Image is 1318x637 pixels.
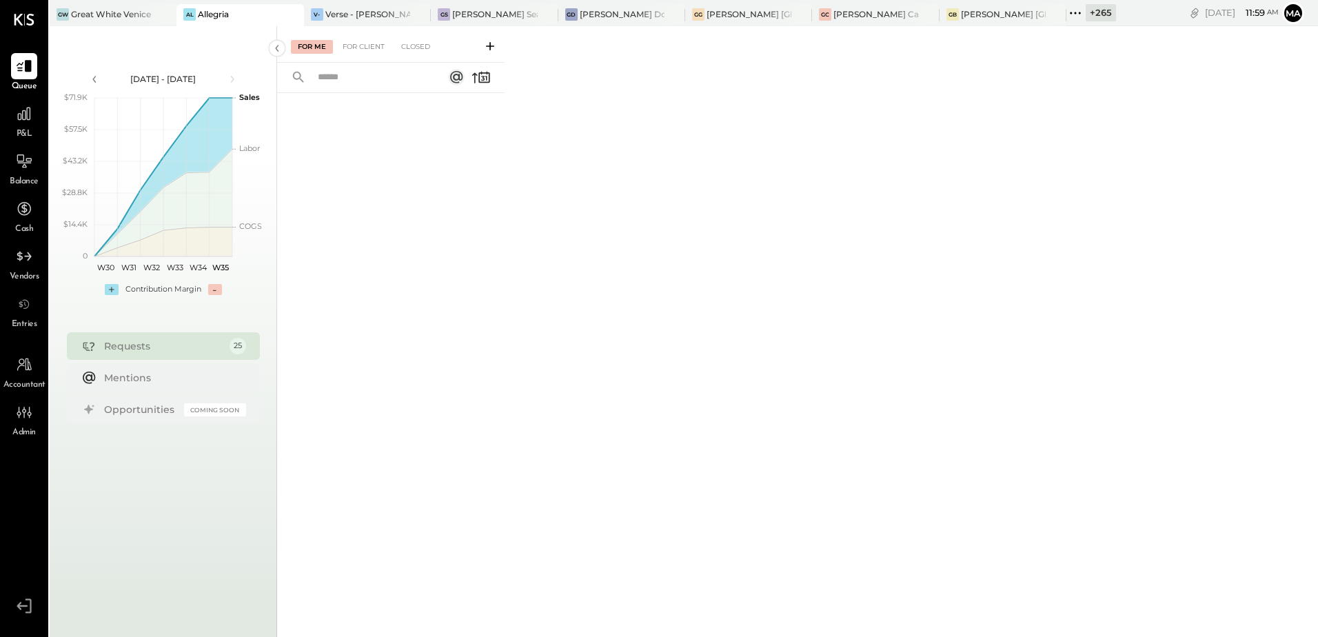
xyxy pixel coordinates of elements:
[63,156,88,165] text: $43.2K
[1,291,48,331] a: Entries
[12,318,37,331] span: Entries
[104,371,239,385] div: Mentions
[83,251,88,261] text: 0
[1,196,48,236] a: Cash
[239,92,260,102] text: Sales
[104,339,223,353] div: Requests
[166,263,183,272] text: W33
[183,8,196,21] div: Al
[57,8,69,21] div: GW
[946,8,959,21] div: GB
[63,219,88,229] text: $14.4K
[184,403,246,416] div: Coming Soon
[336,40,392,54] div: For Client
[961,8,1046,20] div: [PERSON_NAME] [GEOGRAPHIC_DATA]
[692,8,704,21] div: GG
[104,403,177,416] div: Opportunities
[580,8,665,20] div: [PERSON_NAME] Downtown
[1282,2,1304,24] button: Ma
[239,143,260,153] text: Labor
[3,379,45,392] span: Accountant
[394,40,437,54] div: Closed
[71,8,151,20] div: Great White Venice
[1205,6,1279,19] div: [DATE]
[198,8,229,20] div: Allegria
[1,352,48,392] a: Accountant
[125,284,201,295] div: Contribution Margin
[12,427,36,439] span: Admin
[189,263,207,272] text: W34
[438,8,450,21] div: GS
[15,223,33,236] span: Cash
[1188,6,1202,20] div: copy link
[230,338,246,354] div: 25
[1,101,48,141] a: P&L
[819,8,831,21] div: GC
[325,8,410,20] div: Verse - [PERSON_NAME] Lankershim LLC
[10,271,39,283] span: Vendors
[565,8,578,21] div: GD
[212,263,229,272] text: W35
[143,263,160,272] text: W32
[311,8,323,21] div: V-
[12,81,37,93] span: Queue
[707,8,791,20] div: [PERSON_NAME] [GEOGRAPHIC_DATA]
[97,263,114,272] text: W30
[291,40,333,54] div: For Me
[62,188,88,197] text: $28.8K
[121,263,136,272] text: W31
[1,399,48,439] a: Admin
[105,73,222,85] div: [DATE] - [DATE]
[10,176,39,188] span: Balance
[452,8,537,20] div: [PERSON_NAME] Seaport
[833,8,918,20] div: [PERSON_NAME] Causeway
[105,284,119,295] div: +
[208,284,222,295] div: -
[64,124,88,134] text: $57.5K
[1,243,48,283] a: Vendors
[1,53,48,93] a: Queue
[239,221,262,231] text: COGS
[64,92,88,102] text: $71.9K
[1086,4,1116,21] div: + 265
[17,128,32,141] span: P&L
[1,148,48,188] a: Balance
